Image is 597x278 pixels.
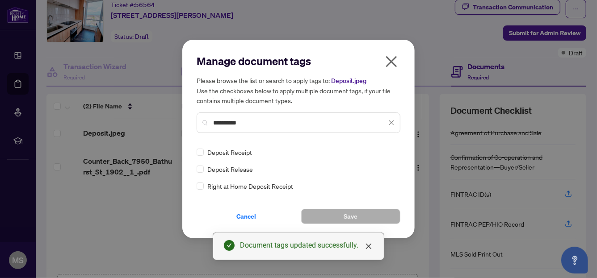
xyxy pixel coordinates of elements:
span: Right at Home Deposit Receipt [207,181,293,191]
button: Cancel [197,209,296,224]
div: Document tags updated successfully. [240,240,373,251]
h5: Please browse the list or search to apply tags to: Use the checkboxes below to apply multiple doc... [197,75,400,105]
span: Deposit Receipt [207,147,252,157]
h2: Manage document tags [197,54,400,68]
span: Deposit.jpeg [331,77,366,85]
button: Save [301,209,400,224]
span: Deposit Release [207,164,253,174]
button: Open asap [561,247,588,274]
span: Cancel [236,209,256,224]
span: check-circle [224,240,235,251]
span: close [365,243,372,250]
a: Close [364,241,374,251]
span: close [384,54,399,69]
span: close [388,120,395,126]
